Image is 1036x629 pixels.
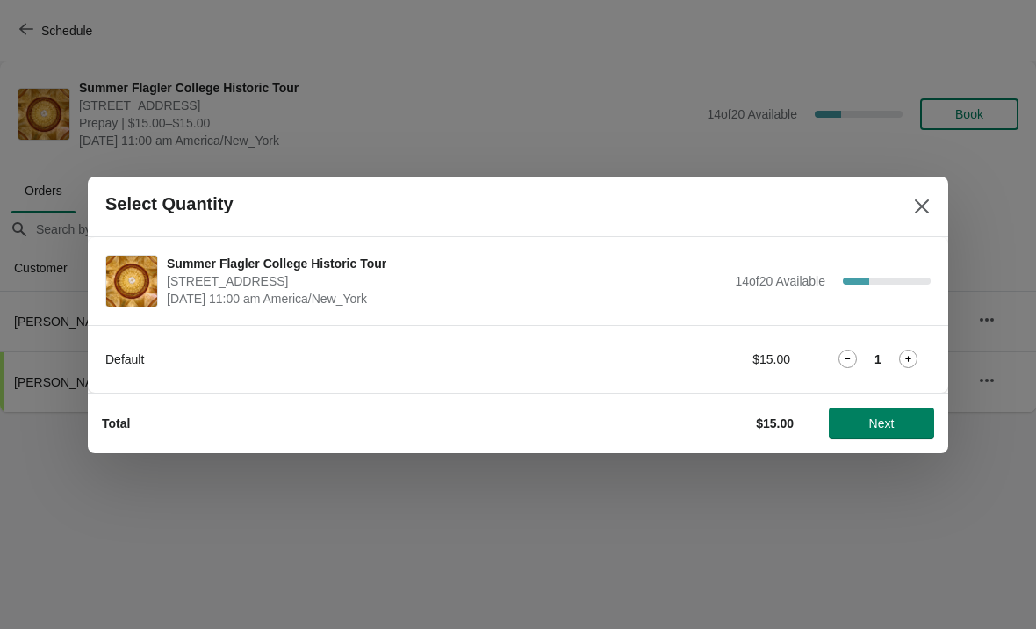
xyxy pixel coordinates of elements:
[628,351,790,368] div: $15.00
[106,256,157,307] img: Summer Flagler College Historic Tour | 74 King Street, St. Augustine, FL, USA | August 20 | 11:00...
[105,194,234,214] h2: Select Quantity
[869,416,895,430] span: Next
[829,408,934,439] button: Next
[874,351,881,368] strong: 1
[906,191,938,222] button: Close
[167,290,726,307] span: [DATE] 11:00 am America/New_York
[102,416,130,430] strong: Total
[105,351,593,368] div: Default
[167,255,726,272] span: Summer Flagler College Historic Tour
[167,272,726,290] span: [STREET_ADDRESS]
[756,416,794,430] strong: $15.00
[735,274,825,288] span: 14 of 20 Available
